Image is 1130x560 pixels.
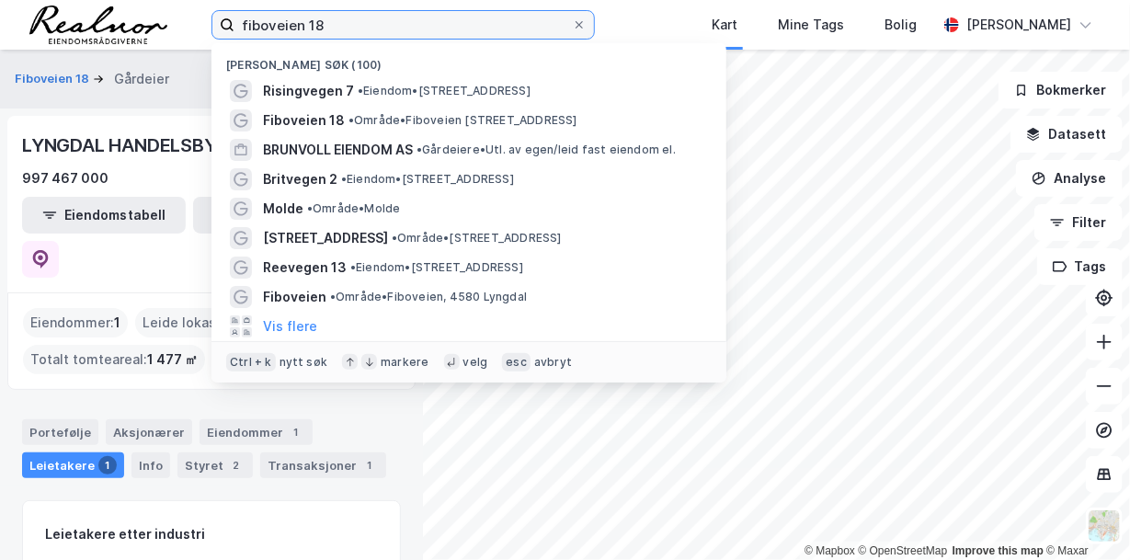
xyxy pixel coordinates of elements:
[341,172,514,187] span: Eiendom • [STREET_ADDRESS]
[1038,472,1130,560] iframe: Chat Widget
[859,544,948,557] a: OpenStreetMap
[712,14,737,36] div: Kart
[114,68,169,90] div: Gårdeier
[330,290,527,304] span: Område • Fiboveien, 4580 Lyngdal
[885,14,917,36] div: Bolig
[307,201,313,215] span: •
[200,419,313,445] div: Eiendommer
[29,6,167,44] img: realnor-logo.934646d98de889bb5806.png
[193,197,357,234] button: Leietakertabell
[280,355,328,370] div: nytt søk
[358,84,531,98] span: Eiendom • [STREET_ADDRESS]
[177,452,253,478] div: Styret
[953,544,1044,557] a: Improve this map
[263,139,413,161] span: BRUNVOLL EIENDOM AS
[463,355,488,370] div: velg
[417,143,422,156] span: •
[778,14,844,36] div: Mine Tags
[263,227,388,249] span: [STREET_ADDRESS]
[22,197,186,234] button: Eiendomstabell
[106,419,192,445] div: Aksjonærer
[263,315,317,337] button: Vis flere
[263,257,347,279] span: Reevegen 13
[348,113,577,128] span: Område • Fiboveien [STREET_ADDRESS]
[358,84,363,97] span: •
[114,312,120,334] span: 1
[263,286,326,308] span: Fiboveien
[22,452,124,478] div: Leietakere
[502,353,531,371] div: esc
[131,452,170,478] div: Info
[417,143,676,157] span: Gårdeiere • Utl. av egen/leid fast eiendom el.
[392,231,397,245] span: •
[263,80,354,102] span: Risingvegen 7
[1034,204,1123,241] button: Filter
[234,11,572,39] input: Søk på adresse, matrikkel, gårdeiere, leietakere eller personer
[260,452,386,478] div: Transaksjoner
[23,308,128,337] div: Eiendommer :
[330,290,336,303] span: •
[341,172,347,186] span: •
[98,456,117,474] div: 1
[15,70,93,88] button: Fiboveien 18
[534,355,572,370] div: avbryt
[22,167,108,189] div: 997 467 000
[287,423,305,441] div: 1
[263,168,337,190] span: Britvegen 2
[263,198,303,220] span: Molde
[966,14,1071,36] div: [PERSON_NAME]
[23,345,205,374] div: Totalt tomteareal :
[147,349,198,371] span: 1 477 ㎡
[350,260,356,274] span: •
[263,109,345,131] span: Fiboveien 18
[348,113,354,127] span: •
[1016,160,1123,197] button: Analyse
[22,419,98,445] div: Portefølje
[135,308,266,337] div: Leide lokasjoner :
[392,231,562,246] span: Område • [STREET_ADDRESS]
[360,456,379,474] div: 1
[1010,116,1123,153] button: Datasett
[1037,248,1123,285] button: Tags
[307,201,401,216] span: Område • Molde
[381,355,428,370] div: markere
[226,353,276,371] div: Ctrl + k
[999,72,1123,109] button: Bokmerker
[227,456,245,474] div: 2
[22,131,276,160] div: LYNGDAL HANDELSBYGG AS
[350,260,523,275] span: Eiendom • [STREET_ADDRESS]
[1038,472,1130,560] div: Kontrollprogram for chat
[805,544,855,557] a: Mapbox
[211,43,726,76] div: [PERSON_NAME] søk (100)
[45,523,378,545] div: Leietakere etter industri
